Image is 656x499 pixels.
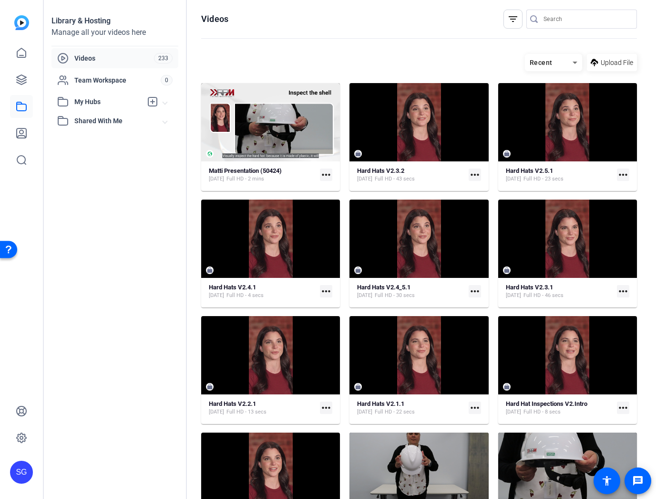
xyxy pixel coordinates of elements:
div: Manage all your videos here [51,27,178,38]
a: Hard Hats V2.1.1[DATE]Full HD - 22 secs [357,400,464,416]
span: 233 [154,53,173,64]
div: Library & Hosting [51,15,178,27]
strong: Hard Hats V2.4_5.1 [357,284,410,291]
button: Upload File [587,54,637,71]
a: Hard Hats V2.3.2[DATE]Full HD - 43 secs [357,167,464,183]
mat-icon: more_horiz [320,285,332,297]
mat-expansion-panel-header: Shared With Me [51,111,178,130]
a: Hard Hats V2.5.1[DATE]Full HD - 23 secs [506,167,613,183]
img: blue-gradient.svg [14,15,29,30]
span: [DATE] [506,408,521,416]
mat-icon: more_horiz [320,402,332,414]
mat-expansion-panel-header: My Hubs [51,92,178,111]
span: Full HD - 8 secs [523,408,561,416]
span: Full HD - 30 secs [375,292,415,299]
span: Recent [530,59,553,66]
strong: Hard Hats V2.5.1 [506,167,553,174]
div: SG [10,461,33,484]
mat-icon: filter_list [507,13,519,25]
strong: Hard Hats V2.3.1 [506,284,553,291]
span: 0 [161,75,173,85]
span: Full HD - 2 mins [226,175,264,183]
a: Matti Presentation (50424)[DATE]Full HD - 2 mins [209,167,316,183]
a: Hard Hats V2.4.1[DATE]Full HD - 4 secs [209,284,316,299]
mat-icon: more_horiz [469,402,481,414]
span: Upload File [601,58,633,68]
span: Full HD - 22 secs [375,408,415,416]
span: [DATE] [506,292,521,299]
a: Hard Hat Inspections V2.Intro[DATE]Full HD - 8 secs [506,400,613,416]
a: Hard Hats V2.3.1[DATE]Full HD - 46 secs [506,284,613,299]
span: Shared With Me [74,116,163,126]
span: [DATE] [506,175,521,183]
mat-icon: more_horiz [617,402,629,414]
strong: Hard Hat Inspections V2.Intro [506,400,587,407]
strong: Hard Hats V2.2.1 [209,400,256,407]
strong: Hard Hats V2.3.2 [357,167,404,174]
span: [DATE] [357,408,372,416]
span: Full HD - 46 secs [523,292,564,299]
span: [DATE] [209,175,224,183]
mat-icon: more_horiz [617,285,629,297]
mat-icon: more_horiz [320,169,332,181]
strong: Matti Presentation (50424) [209,167,282,174]
strong: Hard Hats V2.4.1 [209,284,256,291]
span: Team Workspace [74,75,161,85]
strong: Hard Hats V2.1.1 [357,400,404,407]
mat-icon: accessibility [601,475,613,487]
span: [DATE] [357,175,372,183]
span: [DATE] [209,408,224,416]
mat-icon: message [632,475,644,487]
mat-icon: more_horiz [617,169,629,181]
span: Full HD - 13 secs [226,408,266,416]
span: [DATE] [209,292,224,299]
span: [DATE] [357,292,372,299]
h1: Videos [201,13,228,25]
span: Full HD - 43 secs [375,175,415,183]
span: Videos [74,53,154,63]
input: Search [543,13,629,25]
a: Hard Hats V2.2.1[DATE]Full HD - 13 secs [209,400,316,416]
span: Full HD - 23 secs [523,175,564,183]
a: Hard Hats V2.4_5.1[DATE]Full HD - 30 secs [357,284,464,299]
span: My Hubs [74,97,142,107]
span: Full HD - 4 secs [226,292,264,299]
mat-icon: more_horiz [469,169,481,181]
mat-icon: more_horiz [469,285,481,297]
